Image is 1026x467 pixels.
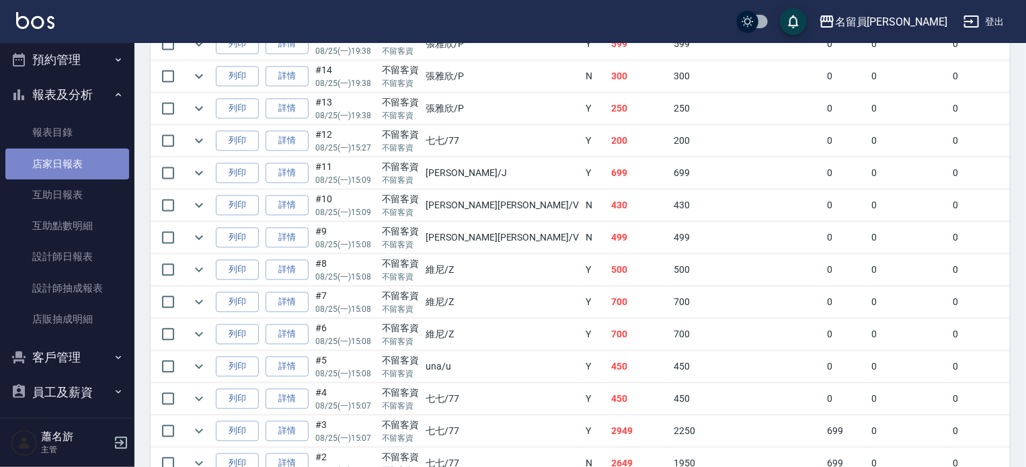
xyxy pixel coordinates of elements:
td: #12 [312,125,379,157]
td: N [582,222,608,253]
div: 不留客資 [382,128,420,142]
button: 員工及薪資 [5,375,129,410]
td: N [582,189,608,221]
td: #8 [312,254,379,286]
p: 08/25 (一) 15:09 [315,174,375,186]
button: expand row [189,259,209,280]
button: 列印 [216,98,259,119]
p: 不留客資 [382,45,420,57]
div: 不留客資 [382,63,420,77]
td: 0 [824,319,869,350]
p: 08/25 (一) 15:07 [315,432,375,444]
td: 0 [868,222,949,253]
p: 08/25 (一) 19:38 [315,110,375,122]
button: 列印 [216,163,259,183]
p: 不留客資 [382,271,420,283]
td: 450 [671,351,824,382]
td: [PERSON_NAME][PERSON_NAME] /V [422,189,582,221]
td: 2250 [671,415,824,447]
p: 08/25 (一) 15:27 [315,142,375,154]
div: 不留客資 [382,257,420,271]
button: 列印 [216,421,259,441]
p: 不留客資 [382,206,420,218]
td: 450 [608,383,671,415]
img: Logo [16,12,54,29]
td: 0 [824,254,869,286]
td: 0 [868,157,949,189]
a: 詳情 [266,66,309,87]
a: 詳情 [266,34,309,54]
a: 詳情 [266,195,309,216]
td: 張雅欣 /P [422,93,582,124]
a: 店家日報表 [5,148,129,179]
td: #15 [312,28,379,60]
td: 0 [824,28,869,60]
p: 08/25 (一) 15:08 [315,368,375,380]
td: 維尼 /Z [422,319,582,350]
td: 700 [608,286,671,318]
a: 詳情 [266,421,309,441]
button: 列印 [216,388,259,409]
p: 不留客資 [382,77,420,89]
p: 不留客資 [382,400,420,412]
a: 詳情 [266,388,309,409]
td: 599 [608,28,671,60]
td: Y [582,28,608,60]
td: 0 [824,157,869,189]
td: una /u [422,351,582,382]
div: 不留客資 [382,353,420,368]
div: 不留客資 [382,321,420,335]
button: 列印 [216,34,259,54]
td: 0 [824,286,869,318]
p: 08/25 (一) 15:08 [315,303,375,315]
p: 不留客資 [382,239,420,251]
button: 列印 [216,259,259,280]
td: #10 [312,189,379,221]
a: 店販抽成明細 [5,304,129,335]
button: 報表及分析 [5,77,129,112]
button: 列印 [216,66,259,87]
td: 張雅欣 /P [422,28,582,60]
td: 250 [671,93,824,124]
td: 430 [671,189,824,221]
p: 08/25 (一) 15:08 [315,271,375,283]
td: Y [582,351,608,382]
td: #11 [312,157,379,189]
td: 699 [671,157,824,189]
p: 不留客資 [382,368,420,380]
a: 詳情 [266,163,309,183]
td: 維尼 /Z [422,254,582,286]
a: 詳情 [266,98,309,119]
td: Y [582,254,608,286]
div: 不留客資 [382,386,420,400]
button: expand row [189,227,209,247]
button: expand row [189,98,209,118]
td: Y [582,157,608,189]
td: 499 [671,222,824,253]
p: 不留客資 [382,303,420,315]
td: #5 [312,351,379,382]
button: expand row [189,324,209,344]
button: expand row [189,34,209,54]
td: #7 [312,286,379,318]
button: expand row [189,130,209,151]
button: 名留員[PERSON_NAME] [814,8,953,36]
td: 430 [608,189,671,221]
td: 0 [868,28,949,60]
a: 詳情 [266,227,309,248]
a: 詳情 [266,130,309,151]
td: 700 [671,286,824,318]
td: Y [582,125,608,157]
button: 列印 [216,130,259,151]
p: 08/25 (一) 19:38 [315,45,375,57]
td: 0 [824,351,869,382]
td: #4 [312,383,379,415]
td: Y [582,383,608,415]
button: 列印 [216,227,259,248]
td: Y [582,319,608,350]
td: 0 [868,415,949,447]
div: 名留員[PERSON_NAME] [835,13,947,30]
td: 0 [824,189,869,221]
button: 預約管理 [5,42,129,77]
p: 08/25 (一) 15:08 [315,239,375,251]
